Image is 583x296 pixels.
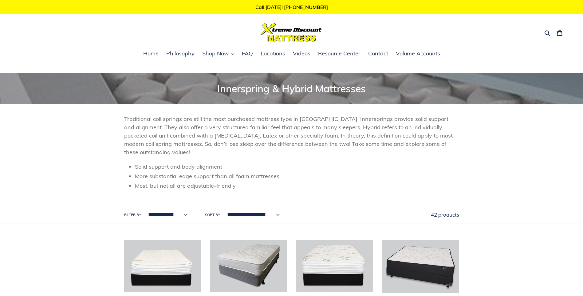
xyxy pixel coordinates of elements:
[163,49,198,58] a: Philosophy
[166,50,195,57] span: Philosophy
[368,50,388,57] span: Contact
[258,49,288,58] a: Locations
[393,49,443,58] a: Volume Accounts
[143,50,159,57] span: Home
[242,50,253,57] span: FAQ
[135,182,459,190] li: Most, but not all are adjustable-friendly
[202,50,229,57] span: Shop Now
[124,115,459,156] p: Traditional coil springs are still the most purchased mattress type in [GEOGRAPHIC_DATA]. Innersp...
[199,49,237,58] button: Shop Now
[431,211,459,218] span: 42 products
[124,212,141,218] label: Filter by
[217,82,366,95] span: Innerspring & Hybrid Mattresses
[396,50,440,57] span: Volume Accounts
[261,50,285,57] span: Locations
[293,50,310,57] span: Videos
[315,49,364,58] a: Resource Center
[290,49,313,58] a: Videos
[135,172,459,180] li: More substantial edge support than all foam mattresses
[239,49,256,58] a: FAQ
[205,212,220,218] label: Sort by
[365,49,391,58] a: Contact
[318,50,360,57] span: Resource Center
[135,162,459,171] li: Solid support and body alignment
[261,23,322,42] img: Xtreme Discount Mattress
[140,49,162,58] a: Home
